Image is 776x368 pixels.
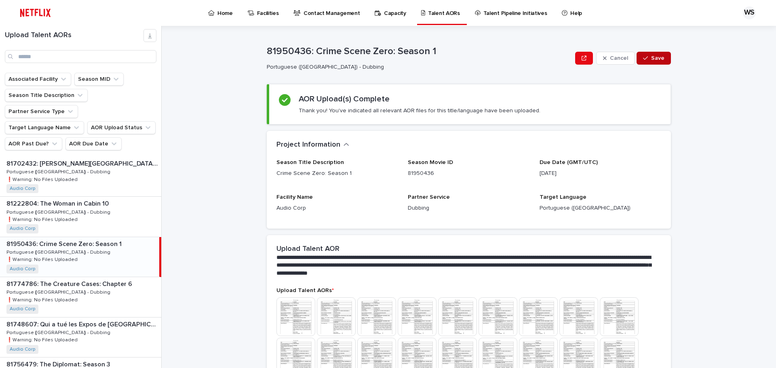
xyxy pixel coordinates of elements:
span: Partner Service [408,194,450,200]
p: Crime Scene Zero: Season 1 [276,169,398,178]
a: Audio Corp [10,347,35,352]
p: 81702432: [PERSON_NAME][GEOGRAPHIC_DATA] Trip [6,158,160,168]
a: Audio Corp [10,266,35,272]
h2: Project Information [276,141,340,149]
h2: Upload Talent AOR [276,245,339,254]
button: Season MID [74,73,124,86]
button: Partner Service Type [5,105,78,118]
button: Save [637,52,671,65]
p: Portuguese ([GEOGRAPHIC_DATA]) - Dubbing [6,288,112,295]
p: Thank you! You've indicated all relevant AOR files for this title/language have been uploaded. [299,107,540,114]
button: AOR Upload Status [87,121,156,134]
input: Search [5,50,156,63]
button: Cancel [596,52,635,65]
p: Dubbing [408,204,529,212]
span: Cancel [610,55,628,61]
p: Portuguese ([GEOGRAPHIC_DATA]) - Dubbing [6,248,112,255]
img: ifQbXi3ZQGMSEF7WDB7W [16,5,55,21]
p: Portuguese ([GEOGRAPHIC_DATA]) - Dubbing [6,168,112,175]
p: 81774786: The Creature Cases: Chapter 6 [6,279,134,288]
p: ❗️Warning: No Files Uploaded [6,296,79,303]
span: Facility Name [276,194,313,200]
button: Season Title Description [5,89,88,102]
a: Audio Corp [10,306,35,312]
p: 81950436 [408,169,529,178]
p: 81748607: Qui a tué les Expos de Montréal? (Who Killed the Montreal Expos?) [6,319,160,328]
p: [DATE] [540,169,661,178]
a: Audio Corp [10,186,35,191]
p: Audio Corp [276,204,398,212]
p: Portuguese ([GEOGRAPHIC_DATA]) - Dubbing [6,208,112,215]
span: Target Language [540,194,586,200]
span: Season Movie ID [408,160,453,165]
button: Associated Facility [5,73,71,86]
p: Portuguese ([GEOGRAPHIC_DATA]) [540,204,661,212]
p: Portuguese ([GEOGRAPHIC_DATA]) - Dubbing [6,328,112,336]
a: Audio Corp [10,226,35,231]
p: ❗️Warning: No Files Uploaded [6,336,79,343]
p: 81950436: Crime Scene Zero: Season 1 [267,46,572,57]
p: ❗️Warning: No Files Uploaded [6,215,79,223]
span: Save [651,55,664,61]
button: AOR Due Date [65,137,122,150]
button: AOR Past Due? [5,137,62,150]
p: Portuguese ([GEOGRAPHIC_DATA]) - Dubbing [267,64,569,71]
h2: AOR Upload(s) Complete [299,94,390,104]
button: Project Information [276,141,349,149]
p: ❗️Warning: No Files Uploaded [6,175,79,183]
button: Target Language Name [5,121,84,134]
h1: Upload Talent AORs [5,31,143,40]
div: WS [743,6,756,19]
span: Due Date (GMT/UTC) [540,160,598,165]
p: 81950436: Crime Scene Zero: Season 1 [6,239,123,248]
p: 81222804: The Woman in Cabin 10 [6,198,110,208]
span: Season Title Description [276,160,344,165]
span: Upload Talent AORs [276,288,334,293]
p: ❗️Warning: No Files Uploaded [6,255,79,263]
